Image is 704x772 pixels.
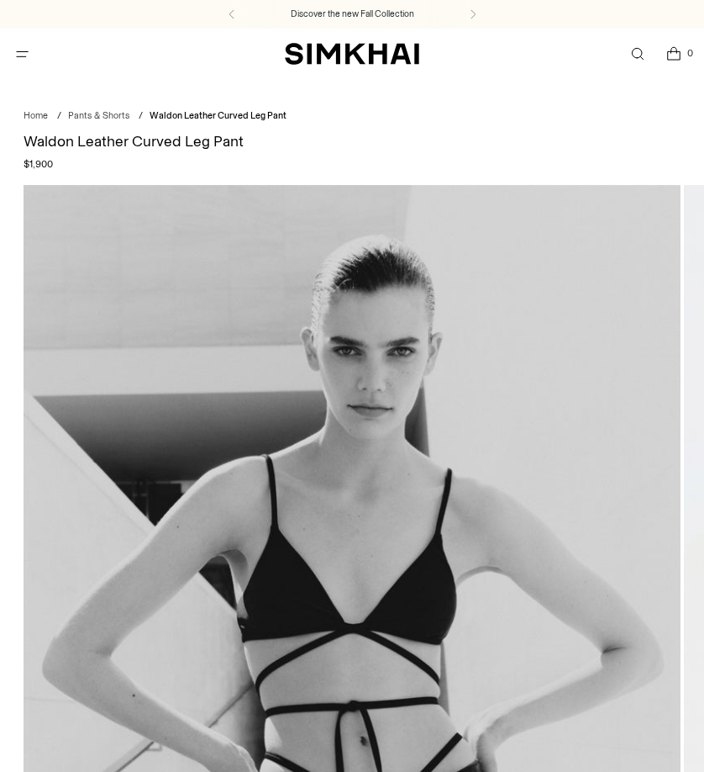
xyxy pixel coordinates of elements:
[291,8,414,21] a: Discover the new Fall Collection
[24,109,681,124] nav: breadcrumbs
[5,37,39,71] button: Open menu modal
[285,42,419,66] a: SIMKHAI
[682,45,697,61] span: 0
[68,110,129,121] a: Pants & Shorts
[620,37,654,71] a: Open search modal
[24,134,681,149] h1: Waldon Leather Curved Leg Pant
[57,109,61,124] div: /
[24,110,48,121] a: Home
[24,156,53,172] span: $1,900
[656,37,691,71] a: Open cart modal
[150,110,286,121] span: Waldon Leather Curved Leg Pant
[139,109,143,124] div: /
